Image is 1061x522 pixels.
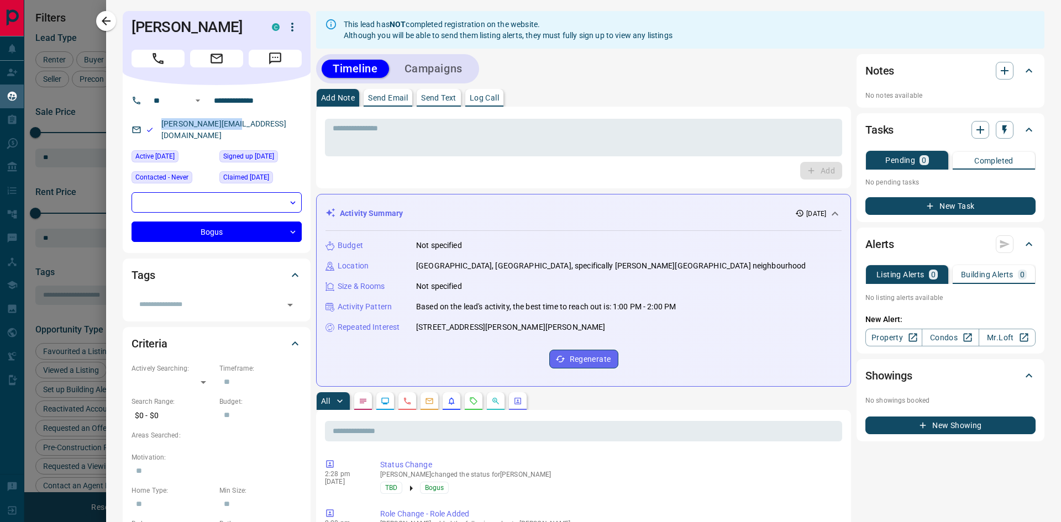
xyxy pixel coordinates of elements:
a: Condos [922,329,979,346]
p: Home Type: [132,486,214,495]
p: Pending [885,156,915,164]
p: No listing alerts available [865,293,1036,303]
div: Alerts [865,231,1036,257]
div: Tags [132,262,302,288]
h1: [PERSON_NAME] [132,18,255,36]
p: 0 [922,156,926,164]
h2: Tags [132,266,155,284]
p: Role Change - Role Added [380,508,838,520]
p: $0 - $0 [132,407,214,425]
p: No notes available [865,91,1036,101]
p: [DATE] [806,209,826,219]
span: Claimed [DATE] [223,172,269,183]
div: Showings [865,362,1036,389]
svg: Opportunities [491,397,500,405]
span: Call [132,50,185,67]
div: Tue Aug 12 2025 [132,150,214,166]
p: [GEOGRAPHIC_DATA], [GEOGRAPHIC_DATA], specifically [PERSON_NAME][GEOGRAPHIC_DATA] neighbourhood [416,260,806,272]
svg: Calls [403,397,412,405]
span: Email [190,50,243,67]
p: Completed [974,157,1013,165]
p: Send Text [421,94,456,102]
p: Search Range: [132,397,214,407]
div: condos.ca [272,23,280,31]
p: Repeated Interest [338,321,400,333]
span: Message [249,50,302,67]
h2: Alerts [865,235,894,253]
span: TBD [385,482,397,493]
p: No showings booked [865,396,1036,405]
p: Activity Pattern [338,301,392,313]
p: Not specified [416,240,462,251]
p: [STREET_ADDRESS][PERSON_NAME][PERSON_NAME] [416,321,606,333]
p: Motivation: [132,452,302,462]
p: [PERSON_NAME] changed the status for [PERSON_NAME] [380,471,838,478]
h2: Notes [865,62,894,80]
p: Size & Rooms [338,281,385,292]
div: Tasks [865,117,1036,143]
p: Status Change [380,459,838,471]
p: Areas Searched: [132,430,302,440]
p: 0 [931,271,936,278]
p: No pending tasks [865,174,1036,191]
p: Budget: [219,397,302,407]
p: Add Note [321,94,355,102]
div: Bogus [132,222,302,242]
p: Send Email [368,94,408,102]
div: Criteria [132,330,302,357]
a: Mr.Loft [979,329,1036,346]
button: Regenerate [549,350,618,368]
div: This lead has completed registration on the website. Although you will be able to send them listi... [344,14,673,45]
span: Bogus [425,482,444,493]
span: Signed up [DATE] [223,151,274,162]
p: All [321,397,330,405]
p: Not specified [416,281,462,292]
p: Listing Alerts [876,271,925,278]
svg: Notes [359,397,367,405]
div: Activity Summary[DATE] [325,203,842,224]
p: Log Call [470,94,499,102]
p: Based on the lead's activity, the best time to reach out is: 1:00 PM - 2:00 PM [416,301,676,313]
svg: Email Valid [146,126,154,134]
p: 2:28 pm [325,470,364,478]
button: Open [191,94,204,107]
button: New Task [865,197,1036,215]
svg: Emails [425,397,434,405]
div: Tue Aug 12 2025 [219,150,302,166]
button: New Showing [865,416,1036,434]
strong: NOT [390,20,406,29]
p: New Alert: [865,314,1036,325]
p: Location [338,260,369,272]
a: [PERSON_NAME][EMAIL_ADDRESS][DOMAIN_NAME] [161,119,286,140]
h2: Showings [865,367,912,384]
p: Budget [338,240,363,251]
p: Min Size: [219,486,302,495]
div: Tue Aug 12 2025 [219,171,302,187]
p: Actively Searching: [132,363,214,373]
a: Property [865,329,922,346]
h2: Criteria [132,335,167,352]
h2: Tasks [865,121,894,139]
p: 0 [1020,271,1025,278]
svg: Lead Browsing Activity [381,397,390,405]
p: Activity Summary [340,208,403,219]
svg: Requests [469,397,478,405]
div: Notes [865,57,1036,84]
svg: Listing Alerts [447,397,456,405]
p: [DATE] [325,478,364,486]
svg: Agent Actions [513,397,522,405]
p: Timeframe: [219,363,302,373]
button: Open [282,297,298,313]
button: Timeline [322,60,389,78]
span: Contacted - Never [135,172,188,183]
span: Active [DATE] [135,151,175,162]
p: Building Alerts [961,271,1013,278]
button: Campaigns [393,60,474,78]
